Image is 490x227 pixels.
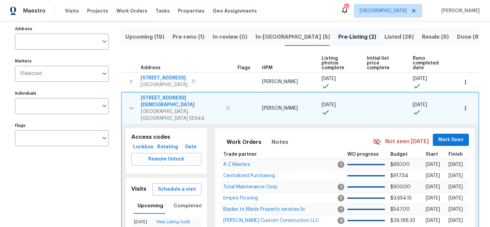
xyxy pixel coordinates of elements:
[338,206,344,213] span: 1
[15,124,109,128] label: Flags
[448,173,463,178] span: [DATE]
[448,196,463,201] span: [DATE]
[390,207,410,212] span: $547.00
[322,76,336,81] span: [DATE]
[131,134,201,141] h5: Access codes
[223,152,257,157] span: Trade partner
[390,173,408,178] span: $917.54
[100,37,109,46] button: Open
[227,137,261,147] span: Work Orders
[262,79,298,84] span: [PERSON_NAME]
[158,143,177,151] span: Rotating
[100,69,109,78] button: Open
[182,143,199,151] span: Gate
[448,207,463,212] span: [DATE]
[125,32,164,42] span: Upcoming (19)
[213,7,257,14] span: Geo Assignments
[385,32,414,42] span: Listed (28)
[173,32,205,42] span: Pre-reno (1)
[100,101,109,111] button: Open
[438,136,463,144] span: Mark Seen
[262,106,298,111] span: [PERSON_NAME]
[413,56,446,70] span: Reno completed date
[131,141,156,153] button: Lockbox
[223,196,258,200] a: Empire Flooring
[223,207,305,212] span: Blades to Maids Property services llc
[131,186,146,193] h5: Visits
[152,183,201,196] button: Schedule a visit
[390,218,415,223] span: $26,188.33
[223,163,250,167] a: A-Z Masters
[256,32,330,42] span: In-[GEOGRAPHIC_DATA] (5)
[322,56,355,70] span: Listing photos complete
[433,134,469,146] button: Mark Seen
[223,207,305,211] a: Blades to Maids Property services llc
[367,56,401,70] span: Initial list price complete
[238,65,250,70] span: Flags
[338,32,376,42] span: Pre-Listing (2)
[272,137,288,147] span: Notes
[426,218,440,223] span: [DATE]
[174,202,202,210] span: Completed
[390,152,408,157] span: Budget
[390,162,410,167] span: $650.00
[223,219,319,223] a: [PERSON_NAME] Custom Construction LLC
[87,7,108,14] span: Projects
[448,162,463,167] span: [DATE]
[426,173,440,178] span: [DATE]
[213,32,247,42] span: In-review (0)
[23,7,46,14] span: Maestro
[137,155,196,164] span: Remote Unlock
[439,7,480,14] span: [PERSON_NAME]
[131,153,201,166] button: Remote Unlock
[426,152,438,157] span: Start
[20,71,42,77] span: 1 Selected
[134,143,153,151] span: Lockbox
[448,152,463,157] span: Finish
[457,32,486,42] span: Done (815)
[141,75,187,81] span: [STREET_ADDRESS]
[338,161,344,168] span: 1
[223,173,275,178] span: Centralized Purchasing
[426,196,440,201] span: [DATE]
[141,65,161,70] span: Address
[448,218,463,223] span: [DATE]
[137,202,163,210] span: Upcoming
[65,7,79,14] span: Visits
[100,133,109,143] button: Open
[157,220,190,224] a: New Listing Audit
[158,185,196,194] span: Schedule a visit
[344,4,349,11] div: 13
[426,162,440,167] span: [DATE]
[116,7,147,14] span: Work Orders
[422,32,449,42] span: Resale (9)
[262,65,273,70] span: HPM
[223,174,275,178] a: Centralized Purchasing
[360,7,407,14] span: [GEOGRAPHIC_DATA]
[426,185,440,189] span: [DATE]
[385,138,429,146] span: Not seen [DATE]
[448,185,463,189] span: [DATE]
[131,217,154,227] td: [DATE]
[338,195,344,202] span: 7
[413,102,427,107] span: [DATE]
[180,141,201,153] button: Gate
[338,217,345,224] span: 4
[390,185,410,189] span: $900.00
[223,185,277,189] span: Total Maintenance Corp
[178,7,205,14] span: Properties
[141,108,222,122] span: [GEOGRAPHIC_DATA], [GEOGRAPHIC_DATA] 55944
[223,185,277,189] a: Total Maintenance Corp
[15,91,109,95] label: Individuals
[390,196,412,201] span: $3,654.15
[156,141,180,153] button: Rotating
[338,184,344,190] span: 1
[141,95,222,108] span: [STREET_ADDRESS][DEMOGRAPHIC_DATA]
[347,152,379,157] span: WO progress
[141,81,187,88] span: [GEOGRAPHIC_DATA]
[322,102,336,107] span: [DATE]
[15,59,109,63] label: Markets
[156,8,170,13] span: Tasks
